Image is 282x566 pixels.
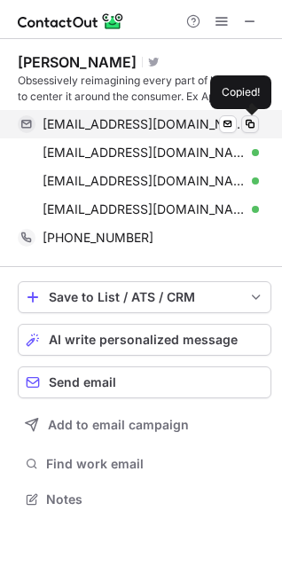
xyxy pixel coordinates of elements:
span: [EMAIL_ADDRESS][DOMAIN_NAME] [43,145,246,161]
span: [EMAIL_ADDRESS][DOMAIN_NAME] [43,173,246,189]
button: Find work email [18,452,271,476]
button: Notes [18,487,271,512]
div: [PERSON_NAME] [18,53,137,71]
button: Send email [18,366,271,398]
span: Add to email campaign [48,418,189,432]
button: save-profile-one-click [18,281,271,313]
img: ContactOut v5.3.10 [18,11,124,32]
span: AI write personalized message [49,333,238,347]
span: Send email [49,375,116,389]
span: Find work email [46,456,264,472]
span: [EMAIL_ADDRESS][DOMAIN_NAME] [43,116,246,132]
div: Obsessively reimagining every part of healthcare to center it around the consumer. Ex Apollo, Ola... [18,73,271,105]
div: Save to List / ATS / CRM [49,290,240,304]
span: [EMAIL_ADDRESS][DOMAIN_NAME] [43,201,246,217]
span: Notes [46,491,264,507]
span: [PHONE_NUMBER] [43,230,153,246]
button: AI write personalized message [18,324,271,356]
button: Add to email campaign [18,409,271,441]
